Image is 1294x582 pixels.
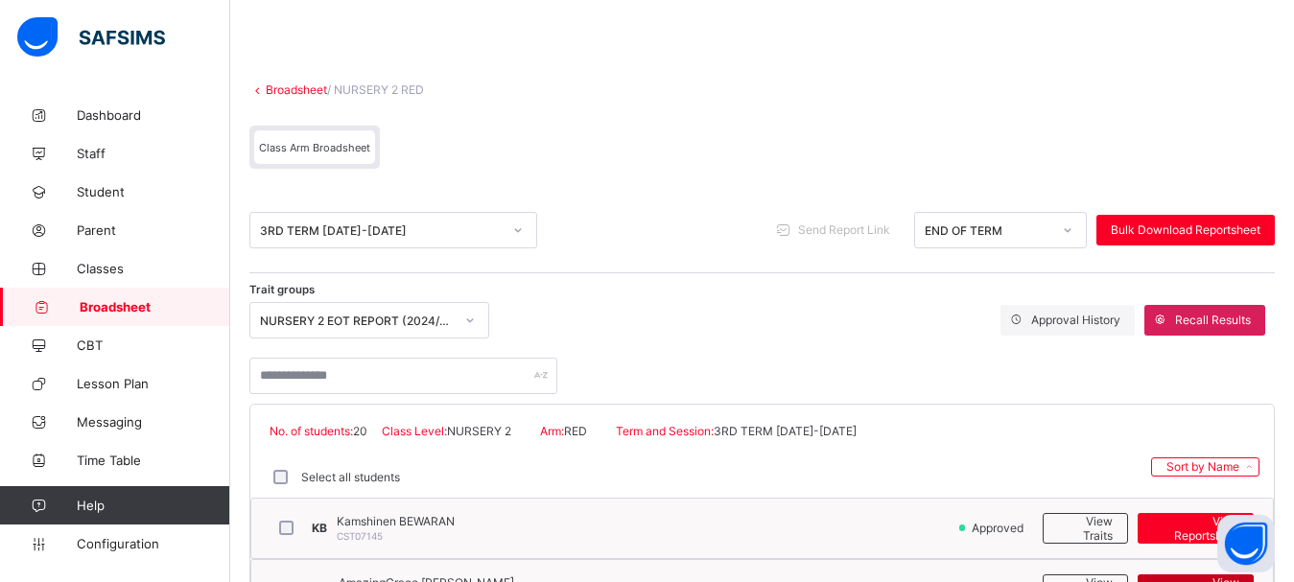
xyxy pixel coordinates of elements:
span: Help [77,498,229,513]
span: Staff [77,146,230,161]
a: Broadsheet [266,82,327,97]
span: Broadsheet [80,299,230,314]
span: Term and Session: [616,424,714,438]
span: Recall Results [1175,313,1251,327]
span: CST07145 [337,530,383,542]
div: 3RD TERM [DATE]-[DATE] [260,222,502,237]
span: Messaging [77,414,230,430]
span: Classes [77,261,230,276]
span: Arm: [540,424,564,438]
span: RED [564,424,587,438]
span: Approval History [1031,313,1120,327]
span: View Reportsheet [1152,514,1239,543]
span: Kamshinen BEWARAN [337,514,455,528]
label: Select all students [301,470,400,484]
div: END OF TERM [925,222,1051,237]
span: / NURSERY 2 RED [327,82,424,97]
span: Class Arm Broadsheet [259,141,370,154]
span: 20 [353,424,367,438]
span: View Traits [1058,514,1113,543]
span: CBT [77,338,230,353]
div: NURSERY 2 EOT REPORT (2024/2025) [260,313,454,327]
span: Time Table [77,453,230,468]
span: Parent [77,222,230,238]
span: Send Report Link [798,222,890,237]
span: Lesson Plan [77,376,230,391]
span: Sort by Name [1166,459,1239,474]
span: KB [312,521,327,535]
span: Bulk Download Reportsheet [1111,222,1260,237]
span: 3RD TERM [DATE]-[DATE] [714,424,857,438]
span: Configuration [77,536,229,551]
span: NURSERY 2 [447,424,511,438]
span: Dashboard [77,107,230,123]
span: Approved [970,521,1029,535]
span: Class Level: [382,424,447,438]
span: Student [77,184,230,199]
button: Open asap [1217,515,1275,572]
img: safsims [17,17,165,58]
span: Trait groups [249,283,315,296]
span: No. of students: [270,424,353,438]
